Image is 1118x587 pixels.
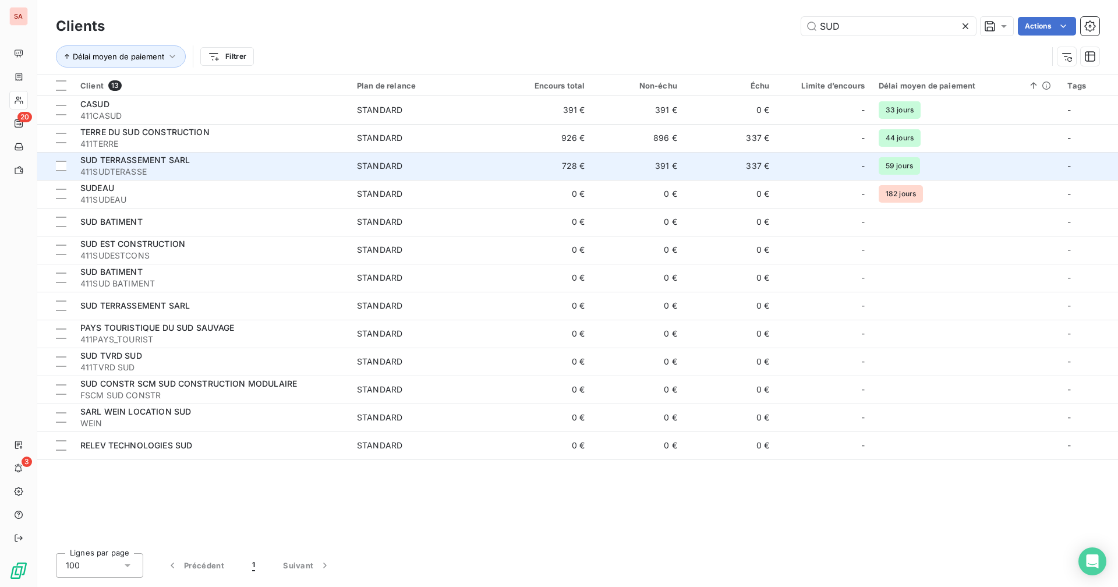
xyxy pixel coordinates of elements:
span: SUDEAU [80,183,114,193]
span: TERRE DU SUD CONSTRUCTION [80,127,210,137]
span: 44 jours [879,129,921,147]
td: 0 € [684,320,776,348]
span: - [1067,245,1071,254]
span: - [861,384,865,395]
td: 391 € [592,152,684,180]
div: STANDARD [357,356,402,367]
span: 411SUDTERASSE [80,166,343,178]
td: 0 € [500,180,592,208]
div: Limite d’encours [783,81,865,90]
div: Open Intercom Messenger [1078,547,1106,575]
div: STANDARD [357,160,402,172]
span: 20 [17,112,32,122]
h3: Clients [56,16,105,37]
div: Encours total [507,81,585,90]
div: Tags [1067,81,1111,90]
span: - [861,244,865,256]
td: 391 € [500,96,592,124]
span: - [1067,384,1071,394]
span: - [1067,161,1071,171]
span: - [861,216,865,228]
button: Délai moyen de paiement [56,45,186,68]
span: RELEV TECHNOLOGIES SUD [80,440,192,450]
span: - [861,328,865,340]
span: - [1067,328,1071,338]
button: Filtrer [200,47,254,66]
input: Rechercher [801,17,976,36]
td: 0 € [500,404,592,432]
span: FSCM SUD CONSTR [80,390,343,401]
td: 0 € [592,376,684,404]
span: SUD CONSTR SCM SUD CONSTRUCTION MODULAIRE [80,379,297,388]
div: STANDARD [357,104,402,116]
span: 182 jours [879,185,923,203]
span: - [1067,440,1071,450]
span: 1 [252,560,255,571]
td: 337 € [684,124,776,152]
td: 0 € [500,236,592,264]
span: - [1067,273,1071,282]
td: 0 € [592,180,684,208]
td: 0 € [500,432,592,459]
span: - [861,104,865,116]
span: - [861,440,865,451]
div: STANDARD [357,300,402,312]
div: STANDARD [357,328,402,340]
td: 0 € [684,348,776,376]
div: Échu [691,81,769,90]
span: 13 [108,80,122,91]
span: WEIN [80,418,343,429]
td: 0 € [592,236,684,264]
div: STANDARD [357,384,402,395]
span: - [861,412,865,423]
td: 0 € [592,320,684,348]
button: Suivant [269,553,345,578]
span: 411SUDESTCONS [80,250,343,261]
td: 896 € [592,124,684,152]
span: PAYS TOURISTIQUE DU SUD SAUVAGE [80,323,235,333]
span: 411TERRE [80,138,343,150]
td: 0 € [500,264,592,292]
span: 411CASUD [80,110,343,122]
span: 411PAYS_TOURIST [80,334,343,345]
span: - [1067,189,1071,199]
td: 337 € [684,152,776,180]
td: 0 € [684,96,776,124]
div: Plan de relance [357,81,493,90]
div: STANDARD [357,244,402,256]
div: STANDARD [357,132,402,144]
span: - [1067,217,1071,227]
span: - [1067,412,1071,422]
img: Logo LeanPay [9,561,28,580]
span: - [861,300,865,312]
td: 0 € [592,264,684,292]
span: 3 [22,457,32,467]
td: 0 € [592,292,684,320]
td: 0 € [500,376,592,404]
span: 411SUD BATIMENT [80,278,343,289]
a: 20 [9,114,27,133]
span: CASUD [80,99,109,109]
div: STANDARD [357,440,402,451]
div: Délai moyen de paiement [879,81,1054,90]
td: 0 € [684,376,776,404]
span: 33 jours [879,101,921,119]
td: 0 € [684,264,776,292]
span: - [861,160,865,172]
span: SUD TERRASSEMENT SARL [80,155,190,165]
div: STANDARD [357,272,402,284]
td: 0 € [500,292,592,320]
td: 926 € [500,124,592,152]
span: - [861,272,865,284]
button: Précédent [153,553,238,578]
td: 391 € [592,96,684,124]
div: SA [9,7,28,26]
td: 0 € [684,292,776,320]
div: STANDARD [357,216,402,228]
span: - [1067,133,1071,143]
td: 0 € [500,208,592,236]
span: - [861,188,865,200]
span: 59 jours [879,157,920,175]
span: - [1067,300,1071,310]
td: 0 € [500,320,592,348]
